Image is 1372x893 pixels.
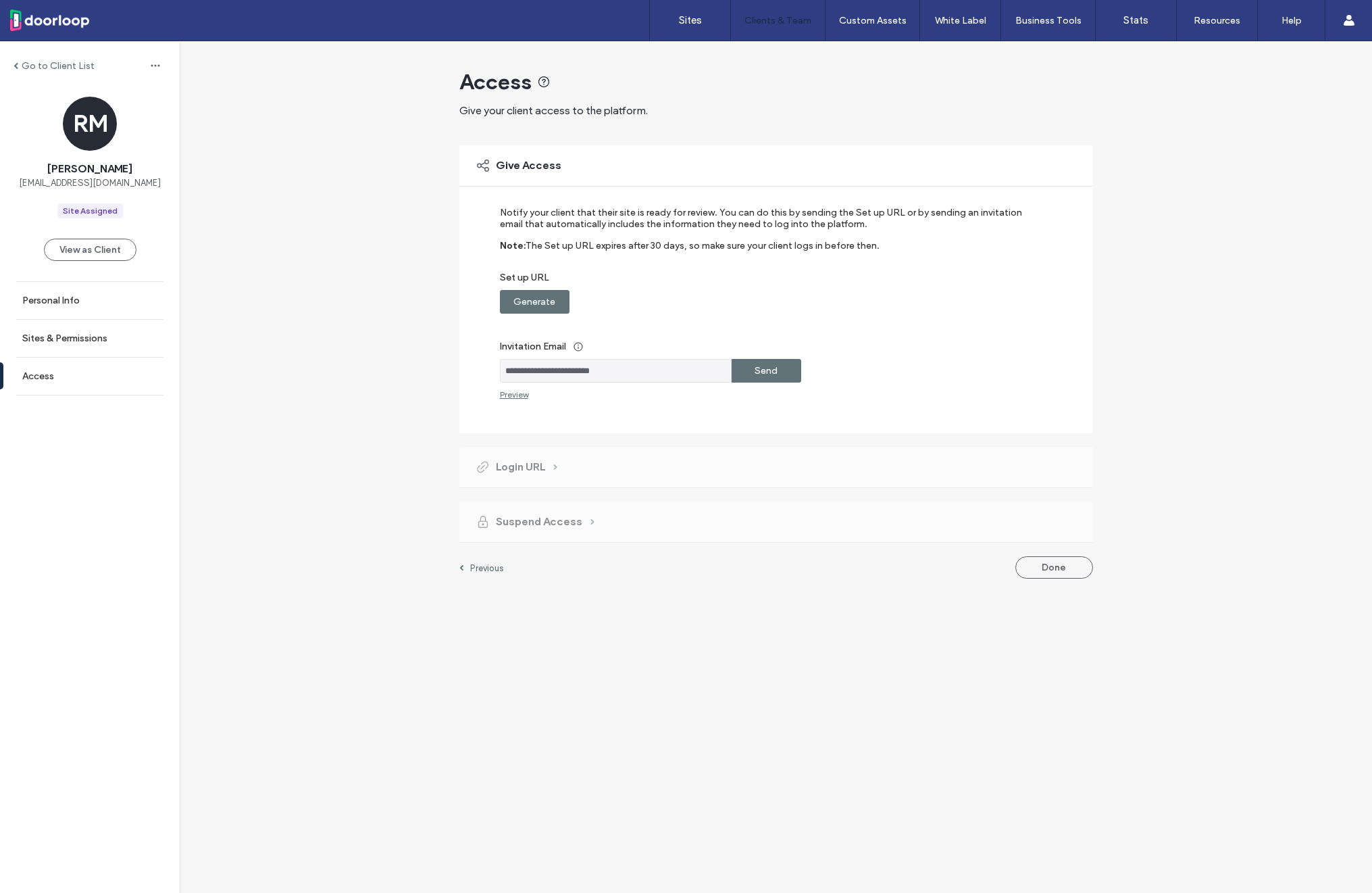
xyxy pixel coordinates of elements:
label: White Label [935,15,986,26]
label: Previous [470,563,504,573]
label: Personal Info [22,295,80,306]
div: RM [63,97,117,151]
label: Clients & Team [744,15,811,26]
label: Custom Assets [839,15,907,26]
span: Give Access [496,158,561,173]
label: Resources [1194,15,1240,26]
label: Invitation Email [500,334,1034,359]
label: Business Tools [1015,15,1082,26]
label: The Set up URL expires after 30 days, so make sure your client logs in before then. [526,240,880,272]
button: Done [1015,556,1093,579]
label: Notify your client that their site is ready for review. You can do this by sending the Set up URL... [500,207,1034,240]
span: Give your client access to the platform. [459,104,648,117]
label: Sites & Permissions [22,333,107,344]
button: View as Client [44,239,136,261]
label: Note: [500,240,526,272]
label: Sites [679,14,702,26]
label: Stats [1123,14,1148,26]
span: Login URL [496,460,545,475]
div: Site Assigned [63,205,118,217]
div: Preview [500,389,528,400]
a: Previous [459,562,504,573]
span: Access [459,68,532,95]
label: Go to Client List [22,60,95,72]
label: Generate [513,289,555,314]
span: [PERSON_NAME] [47,162,132,176]
span: Help [31,9,59,22]
span: [EMAIL_ADDRESS][DOMAIN_NAME] [19,176,161,190]
label: Send [755,358,778,383]
span: Suspend Access [496,514,582,529]
label: Help [1281,15,1302,26]
label: Access [22,370,54,382]
label: Set up URL [500,272,1034,290]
